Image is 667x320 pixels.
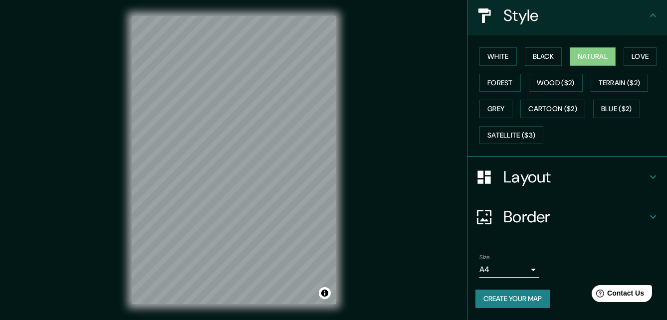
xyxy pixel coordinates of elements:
button: Black [525,47,562,66]
h4: Border [503,207,647,227]
h4: Layout [503,167,647,187]
h4: Style [503,5,647,25]
div: Border [467,197,667,237]
button: Terrain ($2) [591,74,649,92]
button: White [479,47,517,66]
button: Satellite ($3) [479,126,543,145]
div: Layout [467,157,667,197]
div: A4 [479,262,539,278]
button: Forest [479,74,521,92]
iframe: Help widget launcher [578,281,656,309]
button: Love [624,47,657,66]
button: Create your map [475,290,550,308]
label: Size [479,253,490,262]
button: Grey [479,100,512,118]
button: Blue ($2) [593,100,640,118]
button: Cartoon ($2) [520,100,585,118]
canvas: Map [132,16,336,304]
button: Wood ($2) [529,74,583,92]
button: Toggle attribution [319,287,331,299]
button: Natural [570,47,616,66]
